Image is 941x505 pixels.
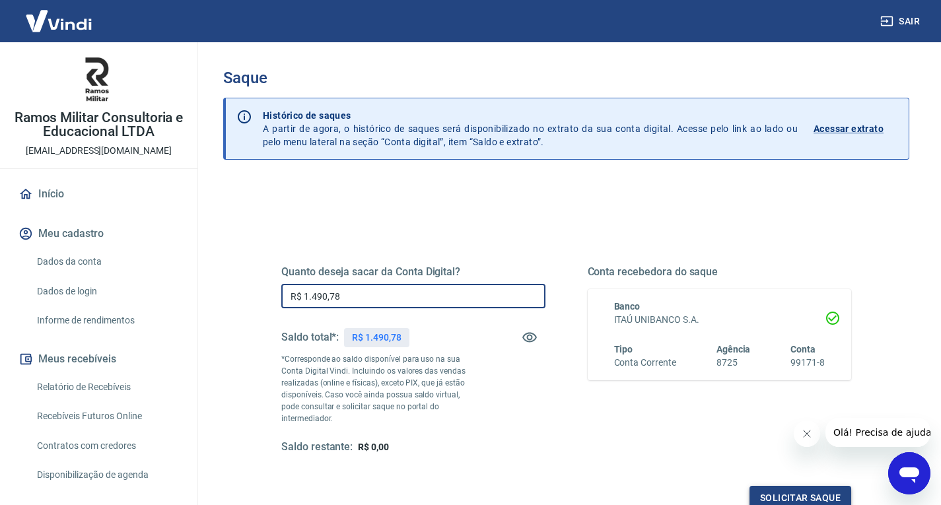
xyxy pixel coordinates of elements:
a: Acessar extrato [814,109,898,149]
span: Agência [716,344,751,354]
p: R$ 1.490,78 [352,331,401,345]
img: 2a6cf7bb-650d-4bac-9af2-d39e24b9acdc.jpeg [73,53,125,106]
h5: Conta recebedora do saque [588,265,852,279]
a: Dados da conta [32,248,182,275]
h6: Conta Corrente [614,356,676,370]
a: Contratos com credores [32,432,182,459]
button: Meus recebíveis [16,345,182,374]
p: Ramos Militar Consultoria e Educacional LTDA [11,111,187,139]
h6: ITAÚ UNIBANCO S.A. [614,313,825,327]
p: A partir de agora, o histórico de saques será disponibilizado no extrato da sua conta digital. Ac... [263,109,798,149]
h5: Saldo total*: [281,331,339,344]
button: Meu cadastro [16,219,182,248]
p: [EMAIL_ADDRESS][DOMAIN_NAME] [26,144,172,158]
a: Relatório de Recebíveis [32,374,182,401]
span: Conta [790,344,816,354]
button: Sair [878,9,925,34]
a: Disponibilização de agenda [32,461,182,488]
h6: 8725 [716,356,751,370]
iframe: Botão para abrir a janela de mensagens [888,452,930,494]
h3: Saque [223,69,909,87]
h5: Quanto deseja sacar da Conta Digital? [281,265,545,279]
img: Vindi [16,1,102,41]
p: Histórico de saques [263,109,798,122]
a: Recebíveis Futuros Online [32,403,182,430]
p: *Corresponde ao saldo disponível para uso na sua Conta Digital Vindi. Incluindo os valores das ve... [281,353,479,424]
a: Início [16,180,182,209]
span: Banco [614,301,641,312]
a: Dados de login [32,278,182,305]
span: Olá! Precisa de ajuda? [8,9,111,20]
h5: Saldo restante: [281,440,353,454]
a: Informe de rendimentos [32,307,182,334]
iframe: Mensagem da empresa [825,418,930,447]
span: R$ 0,00 [358,442,389,452]
h6: 99171-8 [790,356,825,370]
iframe: Fechar mensagem [794,421,820,447]
span: Tipo [614,344,633,354]
p: Acessar extrato [814,122,884,135]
